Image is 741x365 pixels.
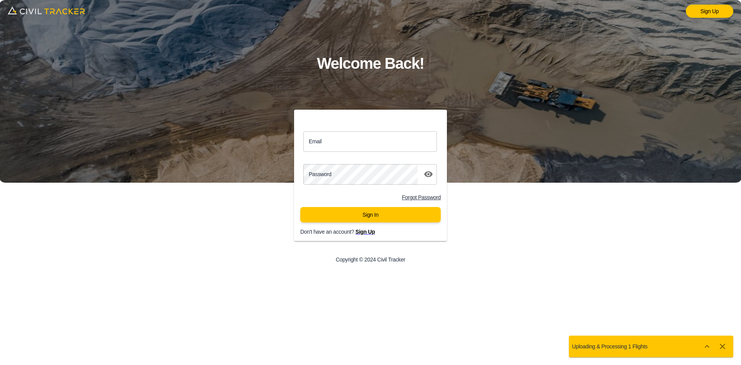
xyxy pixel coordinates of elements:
h1: Welcome Back! [317,51,424,76]
img: logo [8,4,85,17]
a: Sign Up [355,229,375,235]
input: email [303,131,437,152]
a: Sign Up [686,5,733,18]
button: Show more [699,339,715,354]
p: Don't have an account? [300,229,453,235]
button: Sign In [300,207,441,222]
a: Forgot Password [402,194,441,200]
p: Uploading & Processing 1 Flights [572,343,648,350]
button: toggle password visibility [421,166,436,182]
p: Copyright © 2024 Civil Tracker [336,256,405,263]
